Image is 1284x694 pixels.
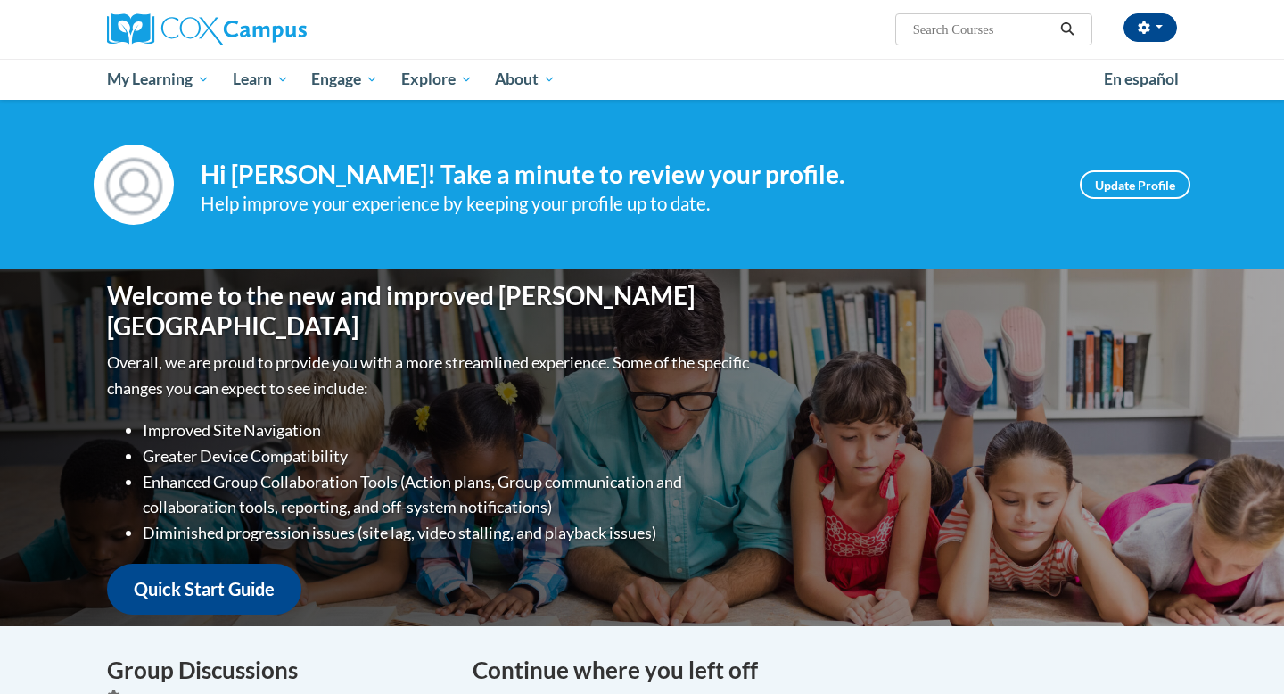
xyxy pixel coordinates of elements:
[221,59,300,100] a: Learn
[143,469,753,521] li: Enhanced Group Collaboration Tools (Action plans, Group communication and collaboration tools, re...
[80,59,1204,100] div: Main menu
[201,189,1053,219] div: Help improve your experience by keeping your profile up to date.
[107,69,210,90] span: My Learning
[94,145,174,225] img: Profile Image
[1104,70,1179,88] span: En español
[1123,13,1177,42] button: Account Settings
[95,59,221,100] a: My Learning
[143,520,753,546] li: Diminished progression issues (site lag, video stalling, and playback issues)
[143,443,753,469] li: Greater Device Compatibility
[1092,61,1190,98] a: En español
[495,69,556,90] span: About
[311,69,378,90] span: Engage
[300,59,390,100] a: Engage
[233,69,289,90] span: Learn
[107,281,753,341] h1: Welcome to the new and improved [PERSON_NAME][GEOGRAPHIC_DATA]
[390,59,484,100] a: Explore
[484,59,568,100] a: About
[1080,170,1190,199] a: Update Profile
[143,417,753,443] li: Improved Site Navigation
[911,19,1054,40] input: Search Courses
[201,160,1053,190] h4: Hi [PERSON_NAME]! Take a minute to review your profile.
[107,653,446,688] h4: Group Discussions
[401,69,473,90] span: Explore
[107,13,446,45] a: Cox Campus
[1054,19,1081,40] button: Search
[473,653,1177,688] h4: Continue where you left off
[107,350,753,401] p: Overall, we are proud to provide you with a more streamlined experience. Some of the specific cha...
[107,564,301,615] a: Quick Start Guide
[107,13,307,45] img: Cox Campus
